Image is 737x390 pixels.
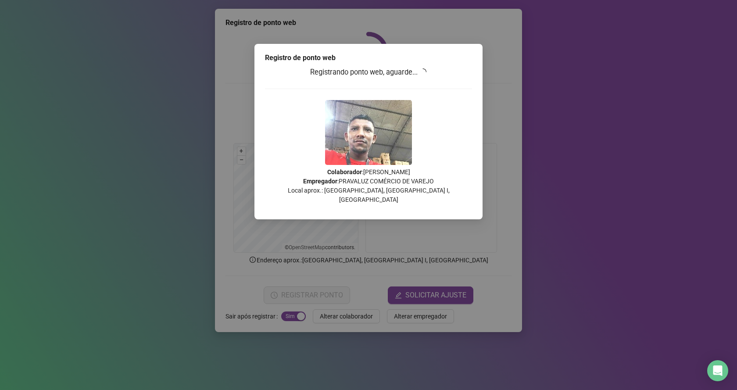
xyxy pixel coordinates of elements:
[303,178,337,185] strong: Empregador
[265,53,472,63] div: Registro de ponto web
[265,168,472,204] p: : [PERSON_NAME] : PRAVALUZ COMÉRCIO DE VAREJO Local aprox.: [GEOGRAPHIC_DATA], [GEOGRAPHIC_DATA] ...
[325,100,412,165] img: 9k=
[419,68,427,76] span: loading
[327,168,362,175] strong: Colaborador
[707,360,728,381] div: Open Intercom Messenger
[265,67,472,78] h3: Registrando ponto web, aguarde...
